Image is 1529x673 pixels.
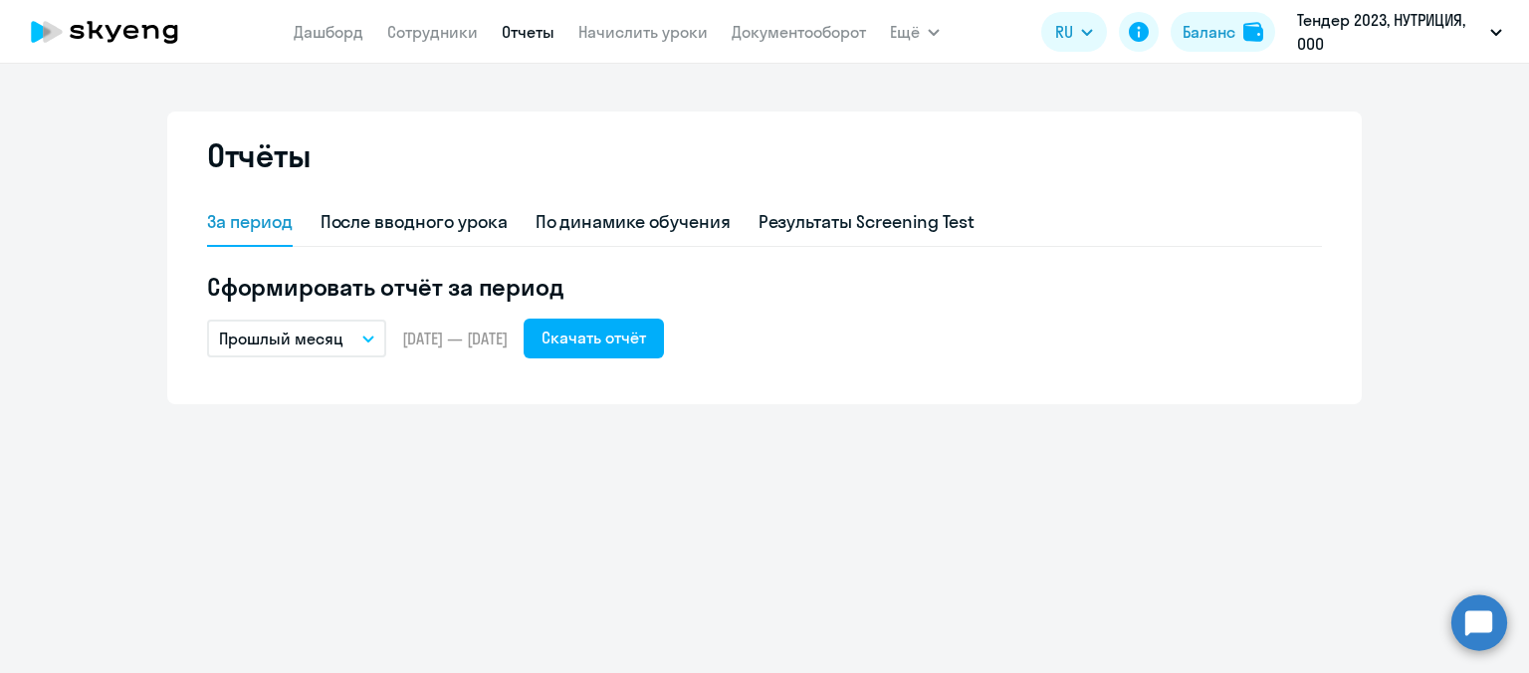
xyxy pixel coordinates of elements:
div: По динамике обучения [536,209,731,235]
a: Дашборд [294,22,363,42]
a: Документооборот [732,22,866,42]
a: Начислить уроки [578,22,708,42]
span: [DATE] — [DATE] [402,328,508,349]
button: Скачать отчёт [524,319,664,358]
button: Балансbalance [1171,12,1275,52]
a: Сотрудники [387,22,478,42]
button: Ещё [890,12,940,52]
div: За период [207,209,293,235]
span: RU [1055,20,1073,44]
img: balance [1243,22,1263,42]
div: Результаты Screening Test [759,209,976,235]
button: Тендер 2023, НУТРИЦИЯ, ООО [1287,8,1512,56]
a: Отчеты [502,22,554,42]
p: Прошлый месяц [219,327,343,350]
p: Тендер 2023, НУТРИЦИЯ, ООО [1297,8,1482,56]
div: Баланс [1183,20,1235,44]
h2: Отчёты [207,135,311,175]
h5: Сформировать отчёт за период [207,271,1322,303]
button: RU [1041,12,1107,52]
button: Прошлый месяц [207,320,386,357]
div: После вводного урока [321,209,508,235]
span: Ещё [890,20,920,44]
div: Скачать отчёт [542,326,646,349]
